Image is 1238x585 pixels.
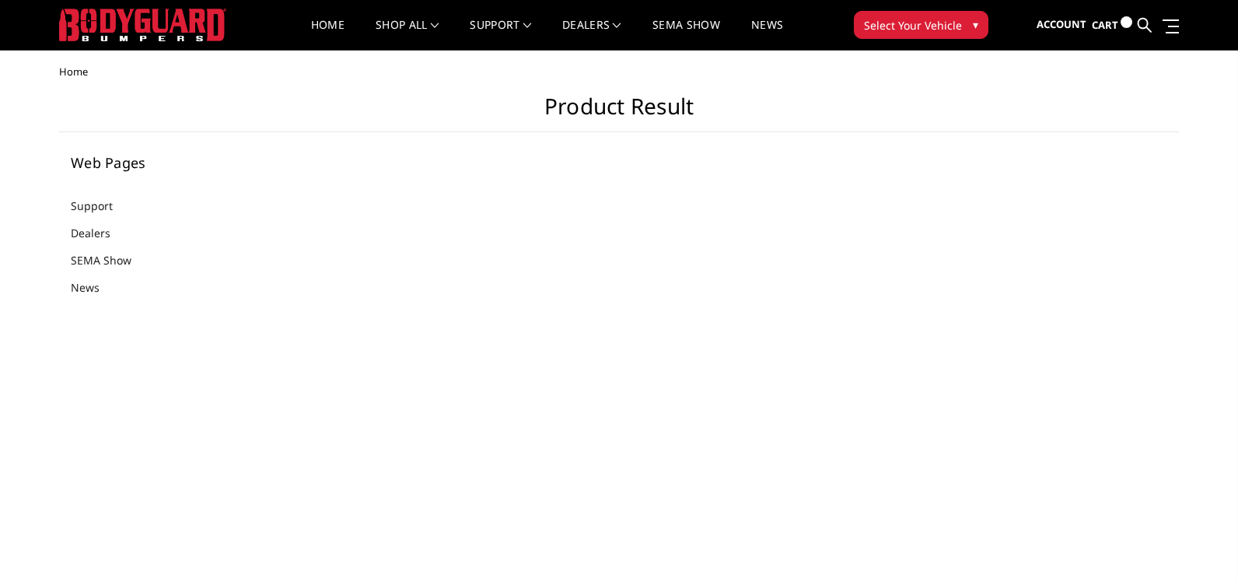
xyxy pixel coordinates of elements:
a: Cart [1092,4,1132,47]
a: SEMA Show [71,252,151,268]
span: Select Your Vehicle [864,17,962,33]
h1: Product Result [59,93,1179,132]
a: News [71,279,119,296]
a: Dealers [562,19,621,50]
span: Home [59,65,88,79]
button: Select Your Vehicle [854,11,988,39]
a: SEMA Show [652,19,720,50]
img: BODYGUARD BUMPERS [59,9,226,41]
span: Account [1037,17,1086,31]
a: Support [470,19,531,50]
span: ▾ [973,16,978,33]
a: shop all [376,19,439,50]
a: News [751,19,783,50]
a: Home [311,19,344,50]
a: Dealers [71,225,130,241]
span: Cart [1092,18,1118,32]
a: Account [1037,4,1086,46]
h5: Web Pages [71,156,261,170]
a: Support [71,198,132,214]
